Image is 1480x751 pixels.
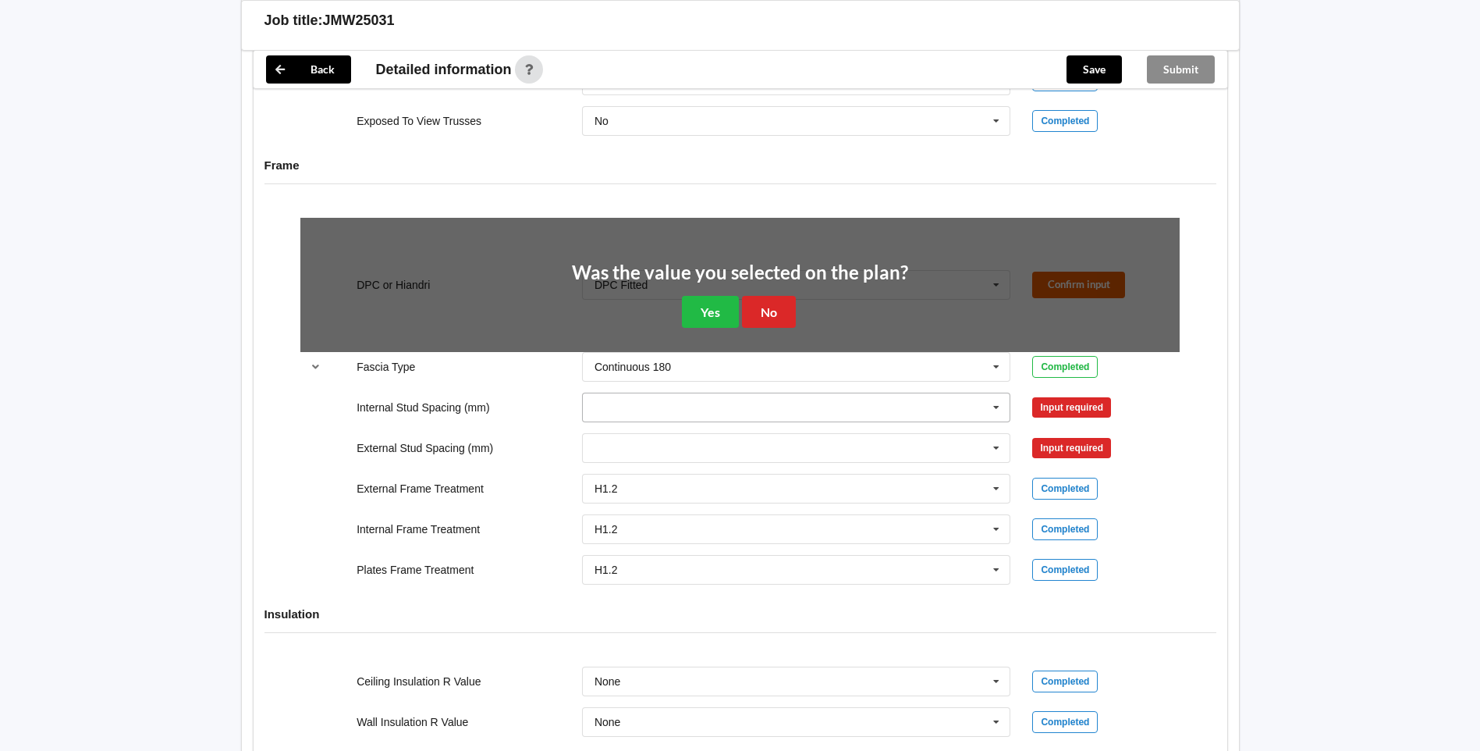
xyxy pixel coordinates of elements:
div: Completed [1032,559,1098,581]
button: Back [266,55,351,84]
h4: Frame [264,158,1216,173]
div: None [594,717,620,728]
div: Continuous 180 [594,361,671,372]
div: Completed [1032,356,1098,378]
button: Yes [682,296,739,328]
div: Completed [1032,711,1098,733]
label: Exposed To View Trusses [357,115,481,127]
h4: Insulation [264,607,1216,621]
label: Wall Insulation R Value [357,716,468,728]
label: Internal Stud Spacing (mm) [357,401,489,414]
h3: Job title: [264,12,323,30]
label: Plates Frame Treatment [357,564,474,576]
div: H1.2 [594,564,618,575]
button: reference-toggle [300,353,331,381]
div: Input required [1032,438,1111,458]
label: Ceiling Insulation R Value [357,675,481,688]
div: Completed [1032,110,1098,132]
div: Input required [1032,397,1111,418]
div: None [594,676,620,687]
div: H1.2 [594,524,618,535]
h3: JMW25031 [323,12,395,30]
div: Completed [1032,478,1098,500]
span: Detailed information [376,62,512,77]
label: Internal Frame Treatment [357,523,480,536]
button: Save [1067,55,1122,84]
h2: Was the value you selected on the plan? [572,261,908,285]
div: No [594,116,609,126]
div: Completed [1032,518,1098,540]
label: Fascia Type [357,361,415,373]
label: External Frame Treatment [357,482,484,495]
button: No [742,296,796,328]
div: Completed [1032,671,1098,692]
div: H1.2 [594,483,618,494]
label: External Stud Spacing (mm) [357,442,493,454]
